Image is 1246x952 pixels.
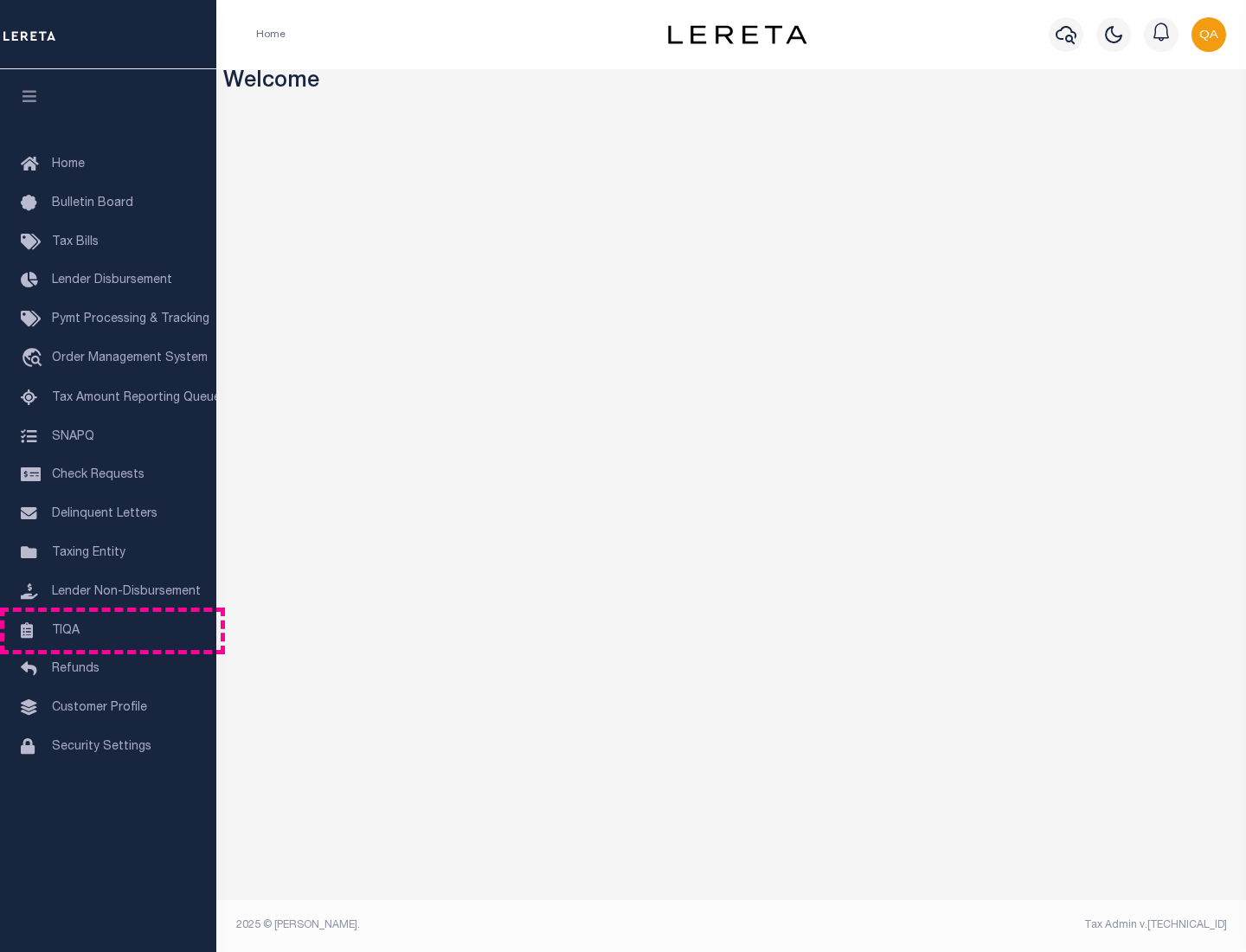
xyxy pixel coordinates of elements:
[52,313,209,325] span: Pymt Processing & Tracking
[52,392,221,404] span: Tax Amount Reporting Queue
[52,508,157,520] span: Delinquent Letters
[21,348,48,370] i: travel_explore
[668,25,806,44] img: logo-dark.svg
[52,236,99,248] span: Tax Bills
[52,586,201,598] span: Lender Non-Disbursement
[52,158,85,170] span: Home
[52,741,151,753] span: Security Settings
[223,917,732,933] div: 2025 © [PERSON_NAME].
[52,702,147,714] span: Customer Profile
[52,663,100,675] span: Refunds
[256,27,286,42] li: Home
[52,430,94,442] span: SNAPQ
[1191,17,1226,52] img: svg+xml;base64,PHN2ZyB4bWxucz0iaHR0cDovL3d3dy53My5vcmcvMjAwMC9zdmciIHBvaW50ZXItZXZlbnRzPSJub25lIi...
[52,547,125,559] span: Taxing Entity
[52,469,145,481] span: Check Requests
[744,917,1227,933] div: Tax Admin v.[TECHNICAL_ID]
[52,197,133,209] span: Bulletin Board
[52,352,208,364] span: Order Management System
[223,69,1240,96] h3: Welcome
[52,274,172,286] span: Lender Disbursement
[52,624,80,636] span: TIQA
